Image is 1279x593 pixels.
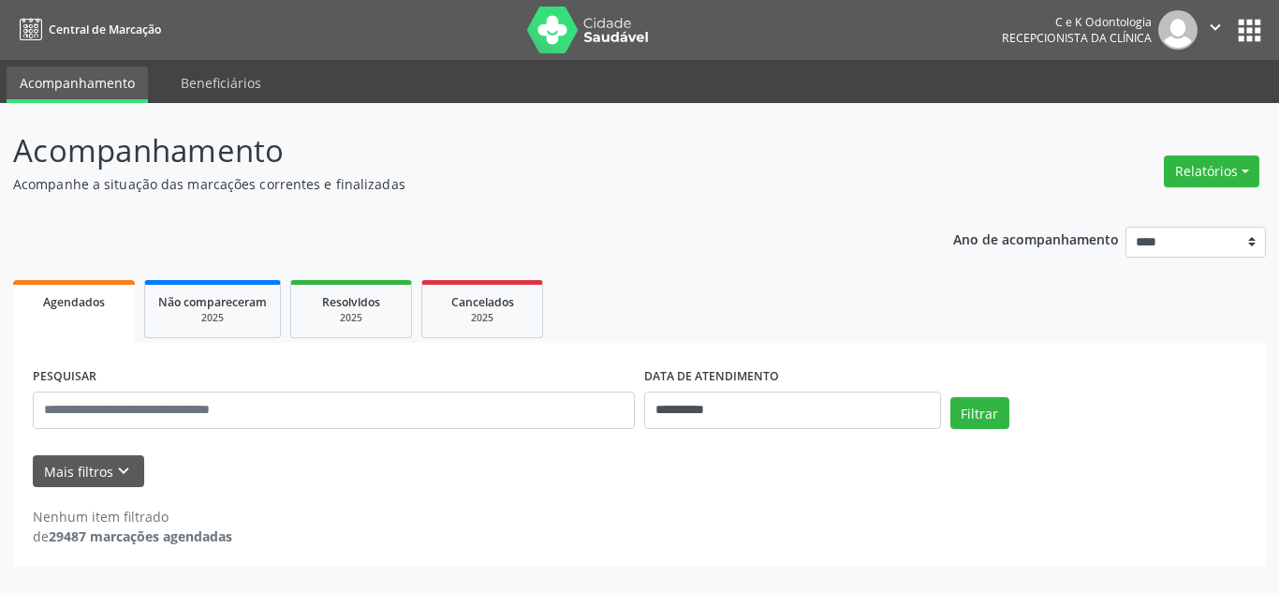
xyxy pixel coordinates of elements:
[33,526,232,546] div: de
[158,294,267,310] span: Não compareceram
[950,397,1009,429] button: Filtrar
[1233,14,1266,47] button: apps
[1002,14,1152,30] div: C e K Odontologia
[13,127,890,174] p: Acompanhamento
[1158,10,1198,50] img: img
[158,311,267,325] div: 2025
[7,67,148,103] a: Acompanhamento
[49,22,161,37] span: Central de Marcação
[168,67,274,99] a: Beneficiários
[1205,17,1226,37] i: 
[644,363,779,392] label: DATA DE ATENDIMENTO
[1198,10,1233,50] button: 
[33,363,96,392] label: PESQUISAR
[113,461,134,482] i: keyboard_arrow_down
[1002,30,1152,46] span: Recepcionista da clínica
[1164,156,1259,187] button: Relatórios
[322,294,380,310] span: Resolvidos
[451,294,514,310] span: Cancelados
[304,311,398,325] div: 2025
[43,294,105,310] span: Agendados
[13,174,890,194] p: Acompanhe a situação das marcações correntes e finalizadas
[33,455,144,488] button: Mais filtroskeyboard_arrow_down
[33,507,232,526] div: Nenhum item filtrado
[953,227,1119,250] p: Ano de acompanhamento
[13,14,161,45] a: Central de Marcação
[435,311,529,325] div: 2025
[49,527,232,545] strong: 29487 marcações agendadas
